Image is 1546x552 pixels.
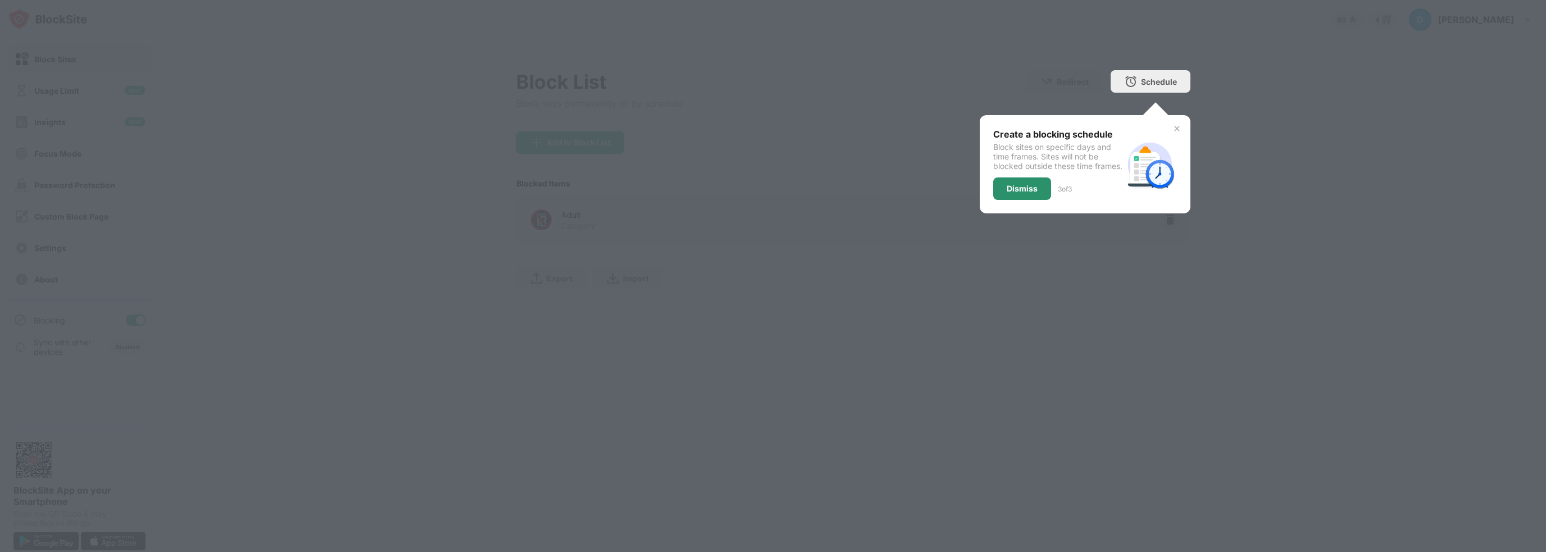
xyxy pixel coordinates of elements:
[1058,185,1072,193] div: 3 of 3
[993,129,1123,140] div: Create a blocking schedule
[1123,138,1177,191] img: schedule.svg
[993,142,1123,171] div: Block sites on specific days and time frames. Sites will not be blocked outside these time frames.
[1007,184,1038,193] div: Dismiss
[1172,124,1181,133] img: x-button.svg
[1141,77,1177,86] div: Schedule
